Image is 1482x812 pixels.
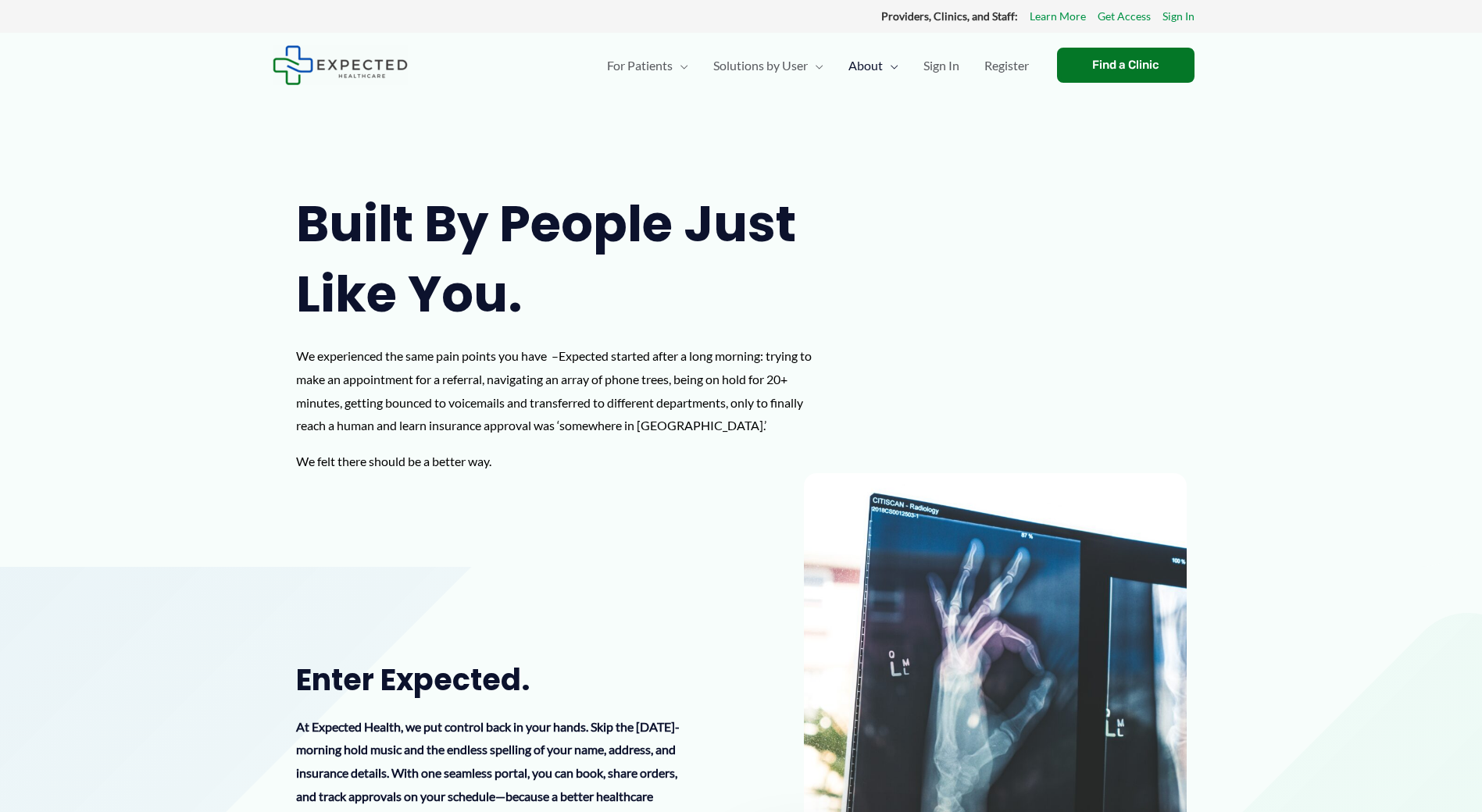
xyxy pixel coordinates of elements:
span: Sign In [923,38,959,93]
span: About [848,38,883,93]
span: Menu Toggle [808,38,823,93]
nav: Primary Site Navigation [595,38,1041,93]
a: Sign In [911,38,972,93]
img: Expected Healthcare Logo - side, dark font, small [273,45,408,85]
a: Get Access [1098,6,1151,27]
span: For Patients [607,38,673,93]
a: For PatientsMenu Toggle [595,38,701,93]
a: AboutMenu Toggle [836,38,911,93]
p: We experienced the same pain points you have – [296,344,830,437]
span: Menu Toggle [883,38,898,93]
a: Sign In [1162,6,1195,27]
strong: Providers, Clinics, and Staff: [881,9,1018,23]
a: Solutions by UserMenu Toggle [701,38,836,93]
h2: Enter Expected. [296,661,691,699]
h1: Built by people just like you. [296,189,830,329]
span: Menu Toggle [673,38,688,93]
a: Learn More [1030,6,1086,27]
a: Find a Clinic [1057,48,1195,83]
p: We felt there should be a better way. [296,450,830,473]
span: Register [984,38,1029,93]
a: Register [972,38,1041,93]
span: Solutions by User [713,38,808,93]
